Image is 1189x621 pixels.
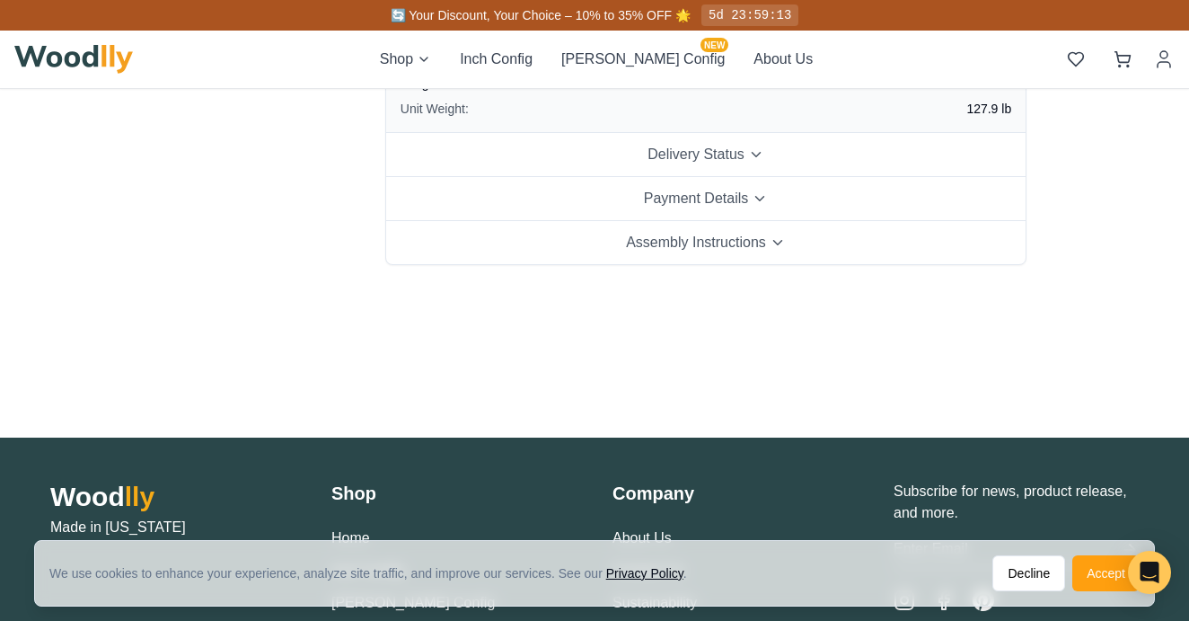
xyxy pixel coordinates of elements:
[753,49,813,70] button: About Us
[647,144,744,165] span: Delivery Status
[1128,551,1171,594] div: Open Intercom Messenger
[386,133,1026,177] button: Delivery Status
[606,566,683,581] a: Privacy Policy
[125,482,154,511] span: lly
[966,100,1011,118] span: 127.9 lb
[331,481,577,506] h3: Shop
[894,531,1114,568] input: Enter Email
[700,38,728,52] span: NEW
[380,49,431,70] button: Shop
[894,481,1139,524] p: Subscribe for news, product release, and more.
[644,188,749,209] span: Payment Details
[14,45,133,74] img: Woodlly
[626,232,766,253] span: Assembly Instructions
[460,49,533,70] button: Inch Config
[50,481,295,513] h2: Wood
[992,555,1065,591] button: Decline
[331,530,370,546] a: Home
[401,100,469,118] span: Unit Weight:
[386,221,1026,264] button: Assembly Instructions
[612,530,672,546] a: About Us
[612,481,858,506] h3: Company
[50,517,295,538] p: Made in [US_STATE]
[49,564,701,582] div: We use cookies to enhance your experience, analyze site traffic, and improve our services. See our .
[386,177,1026,221] button: Payment Details
[1072,555,1140,591] button: Accept
[701,4,798,26] div: 5d 23:59:13
[391,8,691,22] span: 🔄 Your Discount, Your Choice – 10% to 35% OFF 🌟
[561,49,725,70] button: [PERSON_NAME] ConfigNEW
